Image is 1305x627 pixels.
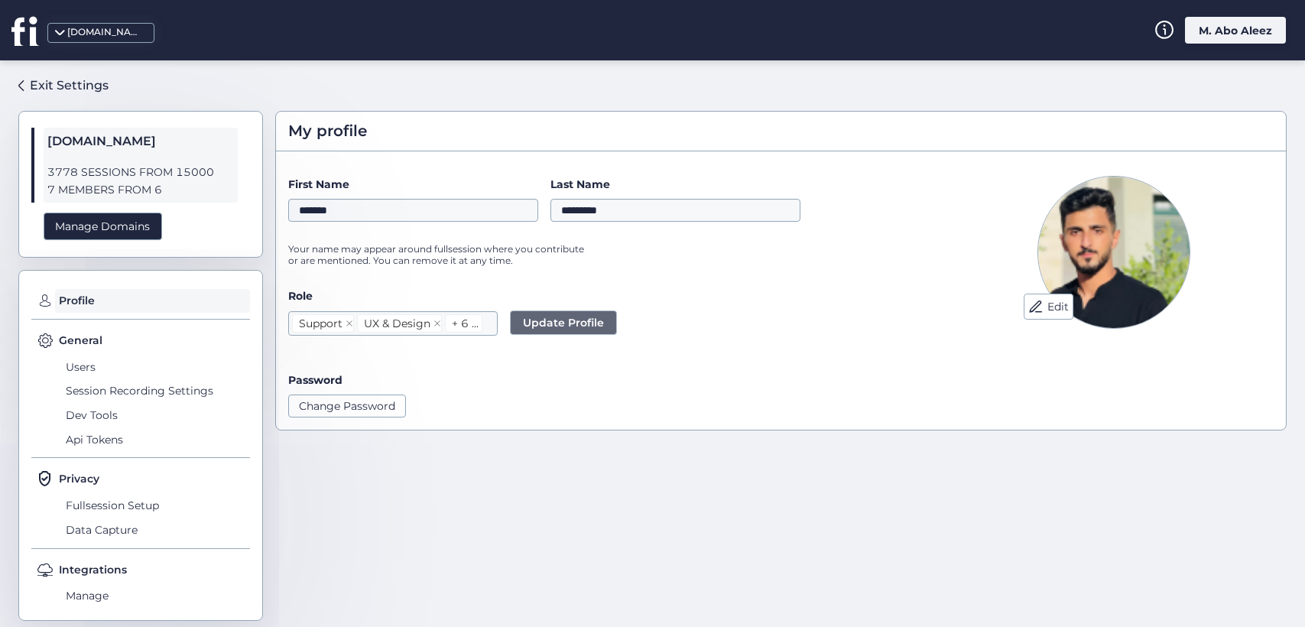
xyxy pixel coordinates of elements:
[357,314,442,333] nz-select-item: UX & Design
[62,379,250,404] span: Session Recording Settings
[62,584,250,609] span: Manage
[62,427,250,452] span: Api Tokens
[288,288,929,304] label: Role
[44,213,162,241] div: Manage Domains
[62,355,250,379] span: Users
[452,315,479,332] div: + 6 ...
[47,181,234,199] span: 7 MEMBERS FROM 6
[62,518,250,542] span: Data Capture
[59,470,99,487] span: Privacy
[288,176,538,193] label: First Name
[288,243,594,266] p: Your name may appear around fullsession where you contribute or are mentioned. You can remove it ...
[47,164,234,181] span: 3778 SESSIONS FROM 15000
[510,310,617,335] button: Update Profile
[445,314,482,333] nz-select-item: + 6 ...
[292,314,354,333] nz-select-item: Support
[62,403,250,427] span: Dev Tools
[523,314,604,331] span: Update Profile
[1024,294,1073,320] button: Edit
[288,119,367,143] span: My profile
[59,561,127,578] span: Integrations
[1037,176,1190,329] img: Avatar Picture
[55,289,250,313] span: Profile
[288,395,406,417] button: Change Password
[1185,17,1286,44] div: M. Abo Aleez
[288,373,342,387] label: Password
[62,493,250,518] span: Fullsession Setup
[18,73,109,99] a: Exit Settings
[364,315,430,332] div: UX & Design
[30,76,109,95] div: Exit Settings
[299,315,342,332] div: Support
[47,132,234,151] span: [DOMAIN_NAME]
[59,332,102,349] span: General
[550,176,800,193] label: Last Name
[67,25,144,40] div: [DOMAIN_NAME]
